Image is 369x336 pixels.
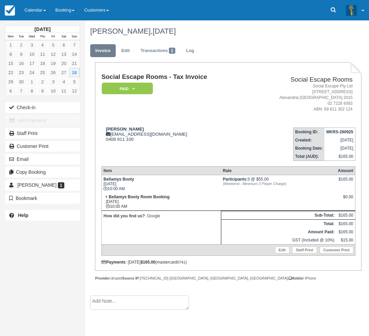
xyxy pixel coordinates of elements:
em: Paid [102,83,153,95]
button: Check-in [5,102,80,113]
a: 9 [16,50,27,59]
a: 2 [37,77,48,86]
a: 17 [27,59,37,68]
strong: How did you find us? [103,214,145,218]
div: : [DATE] (mastercard ) [101,260,355,265]
a: 29 [5,77,16,86]
a: 5 [69,77,80,86]
a: 1 [5,40,16,50]
strong: MKRS-260925 [326,130,353,134]
strong: Payments [101,260,126,265]
th: Fri [48,33,59,40]
strong: Mobile [289,276,303,280]
a: 30 [16,77,27,86]
th: Booking ID: [293,128,325,136]
td: $165.00 [324,152,355,161]
a: 23 [16,68,27,77]
a: 11 [59,86,69,96]
strong: [DATE] [34,27,50,32]
th: Sub-Total: [221,211,336,219]
a: 19 [48,59,59,68]
td: $165.00 [336,219,355,228]
a: 6 [59,40,69,50]
span: [PERSON_NAME] [17,182,57,188]
a: 15 [5,59,16,68]
th: Item [101,166,221,175]
a: Staff Print [292,247,317,253]
a: 14 [69,50,80,59]
h1: Social Escape Rooms - Tax Invoice [101,73,247,81]
div: droplet [TECHNICAL_ID] ([GEOGRAPHIC_DATA], [GEOGRAPHIC_DATA], [GEOGRAPHIC_DATA]) / iPhone [95,276,362,281]
a: 11 [37,50,48,59]
a: Staff Print [5,128,80,139]
a: 12 [69,86,80,96]
strong: Participants [223,177,247,182]
td: 3 @ $55.00 [221,175,336,193]
a: 12 [48,50,59,59]
b: Help [18,213,28,218]
button: Bookmark [5,193,80,204]
a: Customer Print [320,247,353,253]
div: $165.00 [338,177,353,187]
a: 10 [48,86,59,96]
a: 20 [59,59,69,68]
th: Wed [27,33,37,40]
a: Transactions1 [135,44,180,57]
a: 13 [59,50,69,59]
h1: [PERSON_NAME], [90,27,357,35]
a: 7 [16,86,27,96]
strong: Bellamys Booty [103,177,134,182]
td: [DATE] 10:00 AM [101,193,221,211]
td: GST (Included @ 10%) [221,236,336,245]
img: checkfront-main-nav-mini-logo.png [5,5,15,16]
a: Edit [275,247,289,253]
strong: $165.00 [141,260,155,265]
th: Total (AUD): [293,152,325,161]
a: Paid [101,82,150,95]
a: 24 [27,68,37,77]
a: 21 [69,59,80,68]
td: [DATE] [324,144,355,152]
strong: [PERSON_NAME] [106,127,144,132]
th: Sat [59,33,69,40]
a: 18 [37,59,48,68]
a: 8 [5,50,16,59]
a: 4 [37,40,48,50]
th: Amount Paid: [221,228,336,236]
a: 26 [48,68,59,77]
a: 25 [37,68,48,77]
button: Copy Booking [5,167,80,178]
a: 6 [5,86,16,96]
a: 3 [27,40,37,50]
a: 8 [27,86,37,96]
td: $15.00 [336,236,355,245]
th: Total: [221,219,336,228]
span: 1 [58,182,64,188]
strong: Source IP: [122,276,140,280]
th: Amount [336,166,355,175]
span: [DATE] [153,27,176,35]
img: A3 [346,5,357,16]
th: Created: [293,136,325,144]
a: 4 [59,77,69,86]
a: 5 [48,40,59,50]
address: Social Escape Pty Ltd [STREET_ADDRESS] Alexandria [GEOGRAPHIC_DATA] 2015 02 7228 9363 ABN: 69 611... [250,83,353,113]
span: 1 [169,48,175,54]
a: 7 [69,40,80,50]
a: 28 [69,68,80,77]
a: 1 [27,77,37,86]
td: [DATE] 10:00 AM [101,175,221,193]
th: Tue [16,33,27,40]
h2: Social Escape Rooms [250,76,353,83]
div: $0.00 [338,195,353,205]
strong: Bellamys Booty Room Booking [109,195,170,199]
th: Rate [221,166,336,175]
a: 22 [5,68,16,77]
td: $165.00 [336,211,355,219]
button: Email [5,154,80,165]
a: 3 [48,77,59,86]
a: Customer Print [5,141,80,152]
a: Log [181,44,199,57]
p: : Google [103,213,219,219]
a: 9 [37,86,48,96]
